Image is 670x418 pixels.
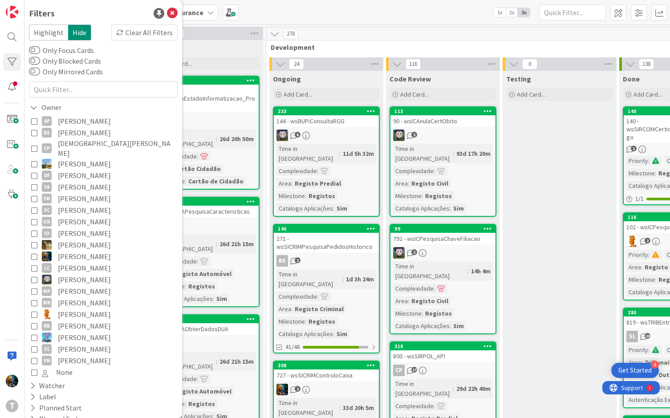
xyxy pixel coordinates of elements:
span: : [450,321,451,331]
span: : [333,203,334,213]
span: : [291,304,292,314]
a: 11390 - wsICAnulaCertObitoLSTime in [GEOGRAPHIC_DATA]:93d 17h 20mComplexidade:Area:Registo CivilM... [390,106,496,217]
div: Time in [GEOGRAPHIC_DATA] [393,379,453,398]
button: MR [PERSON_NAME] [31,297,175,308]
span: Add Card... [517,90,545,98]
div: 113 [394,108,495,114]
span: [PERSON_NAME] [58,251,111,262]
div: MP [42,286,52,296]
img: JC [42,252,52,261]
div: 93d 17h 20m [454,149,493,158]
span: : [216,134,217,144]
span: [PERSON_NAME] [58,332,111,343]
input: Quick Filter... [539,4,606,20]
span: : [648,250,650,260]
img: LS [42,275,52,284]
div: Area [276,304,291,314]
button: MP [PERSON_NAME] [31,285,175,297]
span: : [434,166,435,176]
div: JC [274,384,379,395]
img: JC [42,240,52,250]
div: GN [154,337,259,349]
div: 146271 - wsSICRIMPesquisaPedidosHistorico [274,225,379,252]
span: : [655,275,656,284]
div: LS [390,130,495,141]
div: Complexidade [393,401,434,411]
span: [PERSON_NAME] [58,158,111,170]
a: 99792 - wsICPesquisaChaveFiliacaoLSTime in [GEOGRAPHIC_DATA]:14h 4mComplexidade:Area:Registo Civi... [390,224,496,334]
div: Milestone [626,168,655,178]
button: BS [PERSON_NAME] [31,127,175,138]
span: : [453,149,454,158]
div: Registos [423,191,454,201]
button: RB [PERSON_NAME] [31,320,175,332]
span: : [450,203,451,213]
span: [PERSON_NAME] [58,227,111,239]
div: 345 [158,316,259,322]
button: FA [PERSON_NAME] [31,181,175,193]
span: : [648,345,650,355]
div: 914 - SincronizaEstadoInformatizacao_Process [154,85,259,112]
div: SL [42,344,52,354]
span: None [56,366,73,378]
img: LS [276,130,288,141]
div: 271 - wsSICRIMPesquisaPedidosHistorico [274,233,379,252]
div: LC [42,263,52,273]
img: Visit kanbanzone.com [6,6,18,18]
span: : [185,399,186,409]
span: : [422,191,423,201]
span: Done [623,74,640,83]
div: Registos [306,317,337,326]
img: JC [276,384,288,395]
input: Quick Filter... [29,81,178,97]
div: Open Get Started checklist, remaining modules: 4 [611,363,659,378]
span: 1 / 1 [635,194,644,203]
label: Only Mirrored Cards [29,66,103,77]
button: Only Blocked Cards [29,57,40,65]
label: Only Focus Cards [29,45,94,56]
div: 99 [394,226,495,232]
div: Time in [GEOGRAPHIC_DATA] [156,129,216,149]
span: : [197,151,198,161]
span: Code Review [390,74,431,83]
span: [DEMOGRAPHIC_DATA][PERSON_NAME] [58,138,175,158]
div: 113 [390,107,495,115]
div: Priority [626,250,648,260]
span: : [339,149,341,158]
span: : [317,166,318,176]
span: : [305,317,306,326]
div: CP [42,143,52,153]
button: None [31,366,175,378]
span: [PERSON_NAME] [58,239,111,251]
div: Registo Automóvel [172,269,234,279]
span: [PERSON_NAME] [58,193,111,204]
div: 26d 21h 15m [217,357,256,366]
span: Testing [506,74,531,83]
div: 33d 20h 5m [341,403,376,413]
div: Complexidade [276,166,317,176]
div: 233 [274,107,379,115]
div: Area [276,179,291,188]
div: Registos [423,308,454,318]
div: GN [42,217,52,227]
img: DG [42,159,52,169]
div: Area [626,262,641,272]
div: Owner [29,102,62,113]
div: Filters [29,7,55,20]
button: FC [PERSON_NAME] [31,204,175,216]
button: LC [PERSON_NAME] [31,262,175,274]
span: [PERSON_NAME] [58,308,111,320]
div: FM [42,194,52,203]
div: 350914 - SincronizaEstadoInformatizacao_Process [154,77,259,112]
div: 800 - wsSIRPOL_API [390,350,495,362]
div: Registos [306,191,337,201]
div: 99792 - wsICPesquisaChaveFiliacao [390,225,495,244]
span: 1x [494,8,506,17]
div: Time in [GEOGRAPHIC_DATA] [276,398,339,418]
div: RB [42,321,52,331]
div: 233144 - wsBUPiConsultaRGG [274,107,379,127]
div: 308 [274,361,379,369]
span: Ongoing [273,74,301,83]
span: : [305,191,306,201]
button: AP [PERSON_NAME] [31,115,175,127]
